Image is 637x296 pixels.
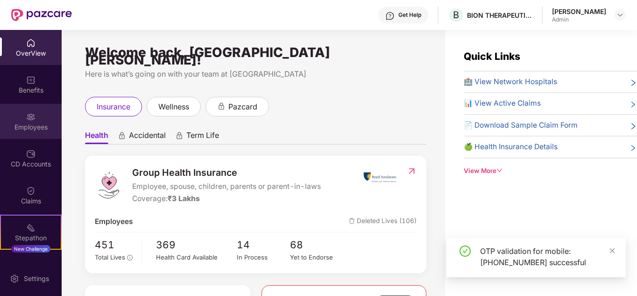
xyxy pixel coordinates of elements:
[630,122,637,131] span: right
[290,253,344,262] div: Yet to Endorse
[496,167,503,174] span: down
[97,101,130,113] span: insurance
[129,130,166,144] span: Accidental
[26,38,35,48] img: svg+xml;base64,PHN2ZyBpZD0iSG9tZSIgeG1sbnM9Imh0dHA6Ly93d3cudzMub3JnLzIwMDAvc3ZnIiB3aWR0aD0iMjAiIG...
[453,9,459,21] span: B
[186,130,219,144] span: Term Life
[95,171,123,199] img: logo
[398,11,421,19] div: Get Help
[26,149,35,159] img: svg+xml;base64,PHN2ZyBpZD0iQ0RfQWNjb3VudHMiIGRhdGEtbmFtZT0iQ0QgQWNjb3VudHMiIHhtbG5zPSJodHRwOi8vd3...
[1,233,61,243] div: Stepathon
[85,130,108,144] span: Health
[464,76,557,87] span: 🏥 View Network Hospitals
[407,166,417,176] img: RedirectIcon
[127,255,133,260] span: info-circle
[156,253,236,262] div: Health Card Available
[26,112,35,122] img: svg+xml;base64,PHN2ZyBpZD0iRW1wbG95ZWVzIiB4bWxucz0iaHR0cDovL3d3dy53My5vcmcvMjAwMC9zdmciIHdpZHRoPS...
[460,245,471,257] span: check-circle
[616,11,624,19] img: svg+xml;base64,PHN2ZyBpZD0iRHJvcGRvd24tMzJ4MzIiIHhtbG5zPSJodHRwOi8vd3d3LnczLm9yZy8yMDAwL3N2ZyIgd2...
[630,143,637,152] span: right
[26,186,35,195] img: svg+xml;base64,PHN2ZyBpZD0iQ2xhaW0iIHhtbG5zPSJodHRwOi8vd3d3LnczLm9yZy8yMDAwL3N2ZyIgd2lkdGg9IjIwIi...
[237,253,290,262] div: In Process
[464,141,558,152] span: 🍏 Health Insurance Details
[464,98,541,109] span: 📊 View Active Claims
[21,274,52,283] div: Settings
[630,78,637,87] span: right
[175,131,184,140] div: animation
[26,260,35,269] img: svg+xml;base64,PHN2ZyBpZD0iRW5kb3JzZW1lbnRzIiB4bWxucz0iaHR0cDovL3d3dy53My5vcmcvMjAwMC9zdmciIHdpZH...
[132,193,321,204] div: Coverage:
[118,131,126,140] div: animation
[228,101,257,113] span: pazcard
[10,274,19,283] img: svg+xml;base64,PHN2ZyBpZD0iU2V0dGluZy0yMHgyMCIgeG1sbnM9Imh0dHA6Ly93d3cudzMub3JnLzIwMDAvc3ZnIiB3aW...
[237,237,290,253] span: 14
[95,253,125,261] span: Total Lives
[464,120,578,131] span: 📄 Download Sample Claim Form
[95,237,135,253] span: 451
[26,223,35,232] img: svg+xml;base64,PHN2ZyB4bWxucz0iaHR0cDovL3d3dy53My5vcmcvMjAwMC9zdmciIHdpZHRoPSIyMSIgaGVpZ2h0PSIyMC...
[158,101,189,113] span: wellness
[168,194,200,203] span: ₹3 Lakhs
[85,49,426,64] div: Welcome back, [GEOGRAPHIC_DATA][PERSON_NAME]!
[467,11,532,20] div: BION THERAPEUTICS ([GEOGRAPHIC_DATA]) PRIVATE LIMITED
[552,7,606,16] div: [PERSON_NAME]
[552,16,606,23] div: Admin
[464,51,520,62] span: Quick Links
[26,75,35,85] img: svg+xml;base64,PHN2ZyBpZD0iQmVuZWZpdHMiIHhtbG5zPSJodHRwOi8vd3d3LnczLm9yZy8yMDAwL3N2ZyIgd2lkdGg9Ij...
[349,216,417,227] span: Deleted Lives (106)
[362,166,397,189] img: insurerIcon
[349,218,355,224] img: deleteIcon
[132,181,321,192] span: Employee, spouse, children, parents or parent-in-laws
[11,245,50,253] div: New Challenge
[217,102,226,110] div: animation
[609,247,616,254] span: close
[95,216,133,227] span: Employees
[156,237,236,253] span: 369
[464,166,637,176] div: View More
[630,100,637,109] span: right
[132,166,321,180] span: Group Health Insurance
[480,245,615,268] div: OTP validation for mobile: [PHONE_NUMBER] successful
[290,237,344,253] span: 68
[85,68,426,80] div: Here is what’s going on with your team at [GEOGRAPHIC_DATA]
[385,11,395,21] img: svg+xml;base64,PHN2ZyBpZD0iSGVscC0zMngzMiIgeG1sbnM9Imh0dHA6Ly93d3cudzMub3JnLzIwMDAvc3ZnIiB3aWR0aD...
[11,9,72,21] img: New Pazcare Logo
